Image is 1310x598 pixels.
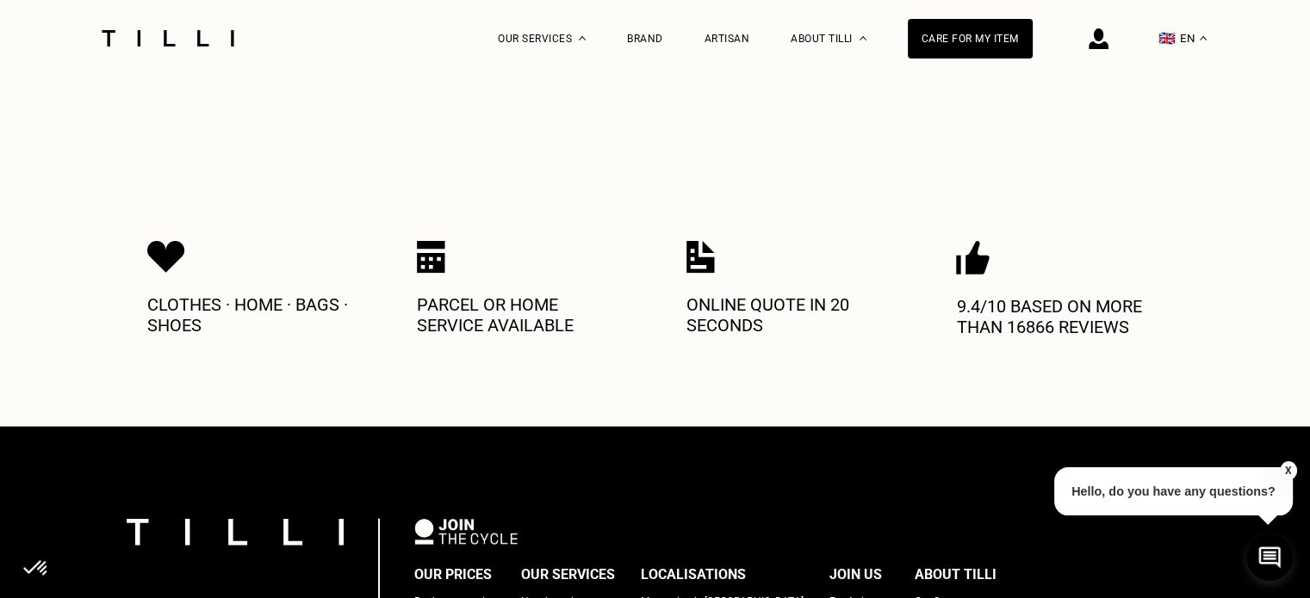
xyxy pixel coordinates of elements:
div: Our Prices [414,562,492,588]
img: menu déroulant [1200,36,1207,40]
a: Care for my item [908,19,1033,59]
div: Localisations [641,562,746,588]
p: 9.4/10 based on more than 16866 reviews [956,296,1163,337]
div: Our Services [521,562,615,588]
p: Clothes · Home · Bags · Shoes [147,294,354,336]
p: Hello, do you have any questions? [1054,467,1293,515]
img: Dropdown menu [579,36,586,40]
img: login icon [1089,28,1108,49]
img: Icon [147,241,185,274]
img: logo Tilli [127,519,344,546]
img: Icon [417,241,445,274]
p: Online quote in 20 seconds [686,294,893,336]
button: X [1280,461,1297,480]
span: 🇬🇧 [1158,30,1176,46]
img: About dropdown menu [860,36,866,40]
div: About Tilli [915,562,996,588]
img: Tilli seamstress service logo [96,30,240,46]
img: Icon [686,241,715,274]
div: Join us [829,562,882,588]
img: Icon [956,241,990,275]
p: Parcel or home service available [417,294,624,336]
a: Artisan [705,33,750,45]
img: logo Join The Cycle [414,519,518,545]
a: Brand [627,33,663,45]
